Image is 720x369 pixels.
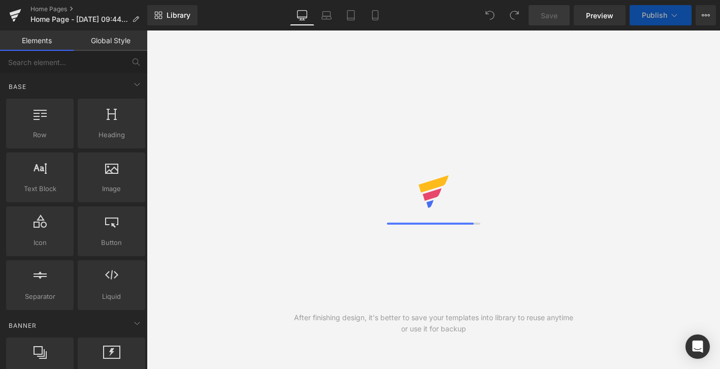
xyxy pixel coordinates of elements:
[642,11,667,19] span: Publish
[9,291,71,302] span: Separator
[81,183,142,194] span: Image
[30,15,128,23] span: Home Page - [DATE] 09:44:56
[9,237,71,248] span: Icon
[574,5,626,25] a: Preview
[147,5,198,25] a: New Library
[9,183,71,194] span: Text Block
[81,237,142,248] span: Button
[586,10,613,21] span: Preview
[630,5,692,25] button: Publish
[81,130,142,140] span: Heading
[81,291,142,302] span: Liquid
[480,5,500,25] button: Undo
[363,5,387,25] a: Mobile
[339,5,363,25] a: Tablet
[74,30,147,51] a: Global Style
[696,5,716,25] button: More
[290,312,577,334] div: After finishing design, it's better to save your templates into library to reuse anytime or use i...
[8,321,38,330] span: Banner
[685,334,710,359] div: Open Intercom Messenger
[541,10,558,21] span: Save
[504,5,525,25] button: Redo
[314,5,339,25] a: Laptop
[8,82,27,91] span: Base
[167,11,190,20] span: Library
[290,5,314,25] a: Desktop
[30,5,147,13] a: Home Pages
[9,130,71,140] span: Row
